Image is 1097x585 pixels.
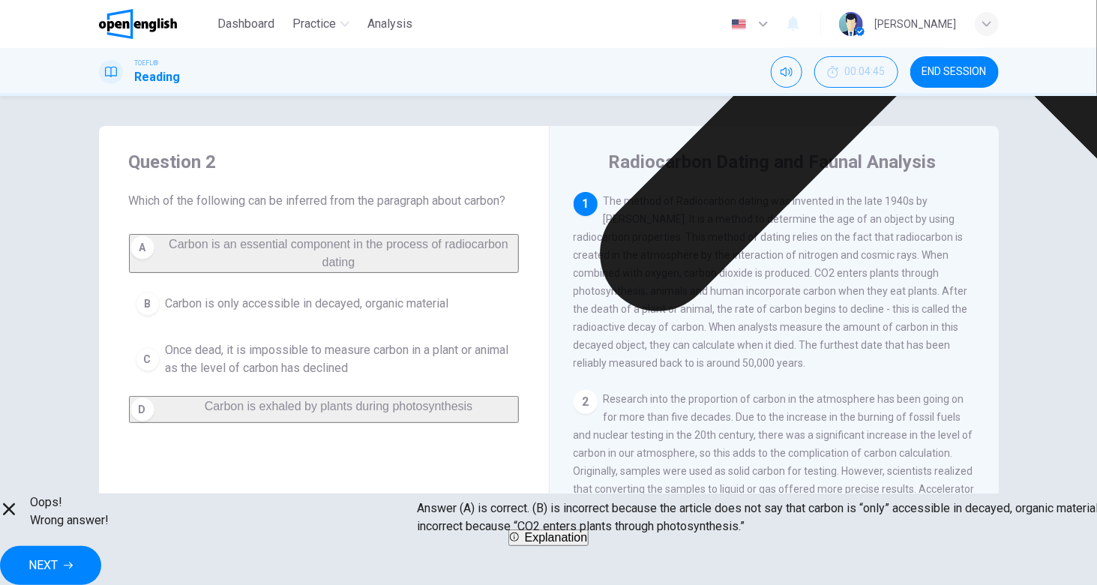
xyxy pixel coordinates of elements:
[30,511,109,529] span: Wrong answer!
[217,15,274,33] span: Dashboard
[169,238,508,268] span: Carbon is an essential component in the process of radiocarbon dating
[135,58,159,68] span: TOEFL®
[205,400,473,412] span: Carbon is exhaled by plants during photosynthesis
[99,9,178,39] img: OpenEnglish logo
[814,56,898,88] div: Hide
[730,19,748,30] img: en
[129,150,519,174] h4: Question 2
[922,66,987,78] span: END SESSION
[845,66,886,78] span: 00:04:45
[129,192,519,210] span: Which of the following can be inferred from the paragraph about carbon?
[771,56,802,88] div: Mute
[525,531,588,544] span: Explanation
[135,68,181,86] h1: Reading
[130,235,154,259] div: A
[28,555,58,576] span: NEXT
[30,493,109,511] span: Oops!
[875,15,957,33] div: [PERSON_NAME]
[292,15,336,33] span: Practice
[367,15,412,33] span: Analysis
[839,12,863,36] img: Profile picture
[130,397,154,421] div: D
